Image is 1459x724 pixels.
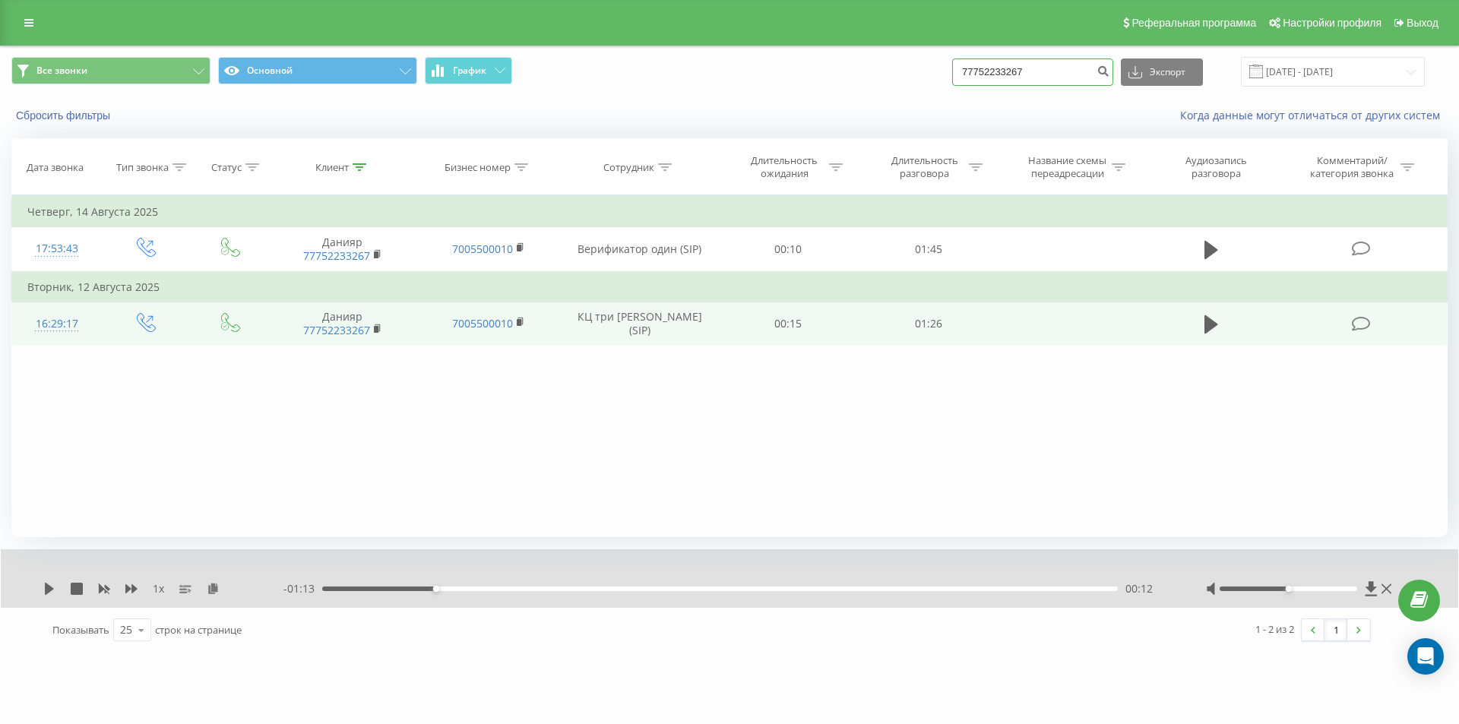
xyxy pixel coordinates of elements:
[1125,581,1153,596] span: 00:12
[453,65,486,76] span: График
[561,302,718,346] td: КЦ три [PERSON_NAME] (SIP)
[1308,154,1397,180] div: Комментарий/категория звонка
[303,323,370,337] a: 77752233267
[445,161,511,174] div: Бизнес номер
[1180,108,1448,122] a: Когда данные могут отличаться от других систем
[718,227,858,272] td: 00:10
[1324,619,1347,640] a: 1
[218,57,417,84] button: Основной
[744,154,825,180] div: Длительность ожидания
[452,316,513,330] a: 7005500010
[1407,638,1444,675] div: Open Intercom Messenger
[433,586,439,592] div: Accessibility label
[1027,154,1108,180] div: Название схемы переадресации
[52,623,109,637] span: Показывать
[283,581,322,596] span: - 01:13
[718,302,858,346] td: 00:15
[120,622,132,637] div: 25
[153,581,164,596] span: 1 x
[858,227,998,272] td: 01:45
[36,65,87,77] span: Все звонки
[11,57,210,84] button: Все звонки
[270,302,416,346] td: Данияр
[155,623,242,637] span: строк на странице
[884,154,965,180] div: Длительность разговора
[303,248,370,263] a: 77752233267
[27,309,87,339] div: 16:29:17
[1131,17,1256,29] span: Реферальная программа
[116,161,169,174] div: Тип звонка
[1407,17,1438,29] span: Выход
[315,161,349,174] div: Клиент
[858,302,998,346] td: 01:26
[27,234,87,264] div: 17:53:43
[561,227,718,272] td: Верификатор один (SIP)
[27,161,84,174] div: Дата звонка
[1255,621,1294,637] div: 1 - 2 из 2
[1121,58,1203,86] button: Экспорт
[1283,17,1381,29] span: Настройки профиля
[952,58,1113,86] input: Поиск по номеру
[11,109,118,122] button: Сбросить фильтры
[270,227,416,272] td: Данияр
[425,57,512,84] button: График
[12,272,1448,302] td: Вторник, 12 Августа 2025
[211,161,242,174] div: Статус
[603,161,654,174] div: Сотрудник
[1285,586,1291,592] div: Accessibility label
[12,197,1448,227] td: Четверг, 14 Августа 2025
[1167,154,1266,180] div: Аудиозапись разговора
[452,242,513,256] a: 7005500010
